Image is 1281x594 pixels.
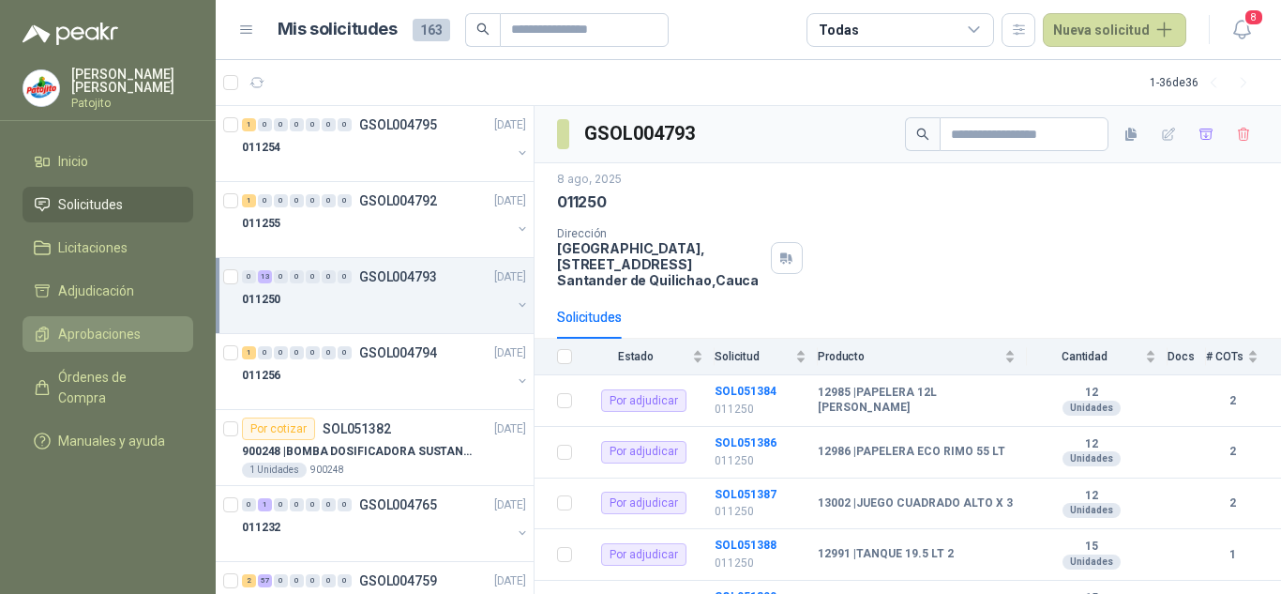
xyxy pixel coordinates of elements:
[306,194,320,207] div: 0
[290,194,304,207] div: 0
[715,339,818,375] th: Solicitud
[258,574,272,587] div: 57
[310,463,344,478] p: 900248
[322,346,336,359] div: 0
[338,574,352,587] div: 0
[23,273,193,309] a: Adjudicación
[23,23,118,45] img: Logo peakr
[715,503,806,521] p: 011250
[494,344,526,362] p: [DATE]
[338,346,352,359] div: 0
[258,346,272,359] div: 0
[242,346,256,359] div: 1
[322,574,336,587] div: 0
[23,423,193,459] a: Manuales y ayuda
[601,389,686,412] div: Por adjudicar
[258,118,272,131] div: 0
[476,23,490,36] span: search
[557,307,622,327] div: Solicitudes
[359,270,437,283] p: GSOL004793
[258,270,272,283] div: 13
[1043,13,1186,47] button: Nueva solicitud
[818,339,1027,375] th: Producto
[715,401,806,419] p: 011250
[242,270,256,283] div: 0
[242,418,315,440] div: Por cotizar
[1206,392,1258,410] b: 2
[601,543,686,566] div: Por adjudicar
[1027,437,1156,452] b: 12
[601,441,686,464] div: Por adjudicar
[242,443,475,461] p: 900248 | BOMBA DOSIFICADORA SUSTANCIAS QUIMICAS
[23,230,193,266] a: Licitaciones
[258,194,272,207] div: 0
[290,346,304,359] div: 0
[359,194,437,207] p: GSOL004792
[359,574,437,587] p: GSOL004759
[306,498,320,511] div: 0
[359,346,437,359] p: GSOL004794
[494,496,526,514] p: [DATE]
[242,291,280,309] p: 011250
[216,410,534,486] a: Por cotizarSOL051382[DATE] 900248 |BOMBA DOSIFICADORA SUSTANCIAS QUIMICAS1 Unidades900248
[242,519,280,537] p: 011232
[1206,495,1258,512] b: 2
[274,498,288,511] div: 0
[494,572,526,590] p: [DATE]
[306,118,320,131] div: 0
[322,270,336,283] div: 0
[242,266,530,326] a: 0 13 0 0 0 0 0 GSOL004793[DATE] 011250
[715,452,806,470] p: 011250
[71,68,193,94] p: [PERSON_NAME] [PERSON_NAME]
[715,350,791,363] span: Solicitud
[818,445,1005,460] b: 12986 | PAPELERA ECO RIMO 55 LT
[1027,339,1168,375] th: Cantidad
[242,498,256,511] div: 0
[715,436,776,449] a: SOL051386
[1027,386,1156,401] b: 12
[23,359,193,416] a: Órdenes de Compra
[818,547,954,562] b: 12991 | TANQUE 19.5 LT 2
[322,194,336,207] div: 0
[1243,8,1264,26] span: 8
[818,350,1001,363] span: Producto
[818,496,1013,511] b: 13002 | JUEGO CUADRADO ALTO X 3
[1027,540,1156,555] b: 15
[58,194,123,215] span: Solicitudes
[359,498,437,511] p: GSOL004765
[242,194,256,207] div: 1
[290,574,304,587] div: 0
[715,385,776,398] a: SOL051384
[274,346,288,359] div: 0
[1206,339,1281,375] th: # COTs
[1062,451,1121,466] div: Unidades
[557,171,622,189] p: 8 ago, 2025
[584,119,698,148] h3: GSOL004793
[242,342,530,402] a: 1 0 0 0 0 0 0 GSOL004794[DATE] 011256
[715,488,776,501] a: SOL051387
[1206,546,1258,564] b: 1
[23,144,193,179] a: Inicio
[242,118,256,131] div: 1
[1206,443,1258,461] b: 2
[359,118,437,131] p: GSOL004795
[1168,339,1206,375] th: Docs
[274,118,288,131] div: 0
[58,324,141,344] span: Aprobaciones
[819,20,858,40] div: Todas
[715,555,806,572] p: 011250
[58,367,175,408] span: Órdenes de Compra
[338,498,352,511] div: 0
[290,498,304,511] div: 0
[583,339,715,375] th: Estado
[306,346,320,359] div: 0
[338,270,352,283] div: 0
[242,215,280,233] p: 011255
[601,492,686,514] div: Por adjudicar
[274,270,288,283] div: 0
[715,539,776,552] a: SOL051388
[290,270,304,283] div: 0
